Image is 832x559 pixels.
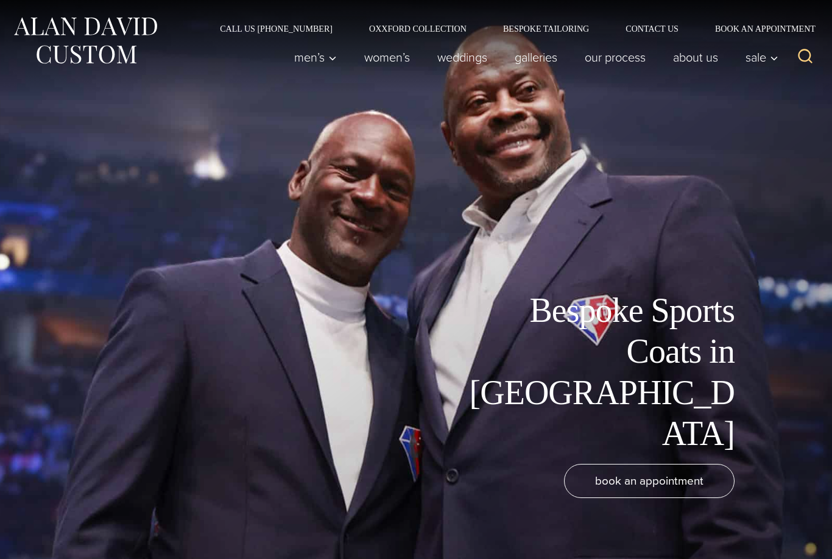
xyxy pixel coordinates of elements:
[595,472,703,490] span: book an appointment
[571,45,660,69] a: Our Process
[424,45,501,69] a: weddings
[460,290,735,454] h1: Bespoke Sports Coats in [GEOGRAPHIC_DATA]
[485,24,607,33] a: Bespoke Tailoring
[202,24,351,33] a: Call Us [PHONE_NUMBER]
[564,464,735,498] a: book an appointment
[351,45,424,69] a: Women’s
[12,13,158,68] img: Alan David Custom
[351,24,485,33] a: Oxxford Collection
[746,51,778,63] span: Sale
[281,45,785,69] nav: Primary Navigation
[660,45,732,69] a: About Us
[202,24,820,33] nav: Secondary Navigation
[791,43,820,72] button: View Search Form
[294,51,337,63] span: Men’s
[607,24,697,33] a: Contact Us
[501,45,571,69] a: Galleries
[697,24,820,33] a: Book an Appointment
